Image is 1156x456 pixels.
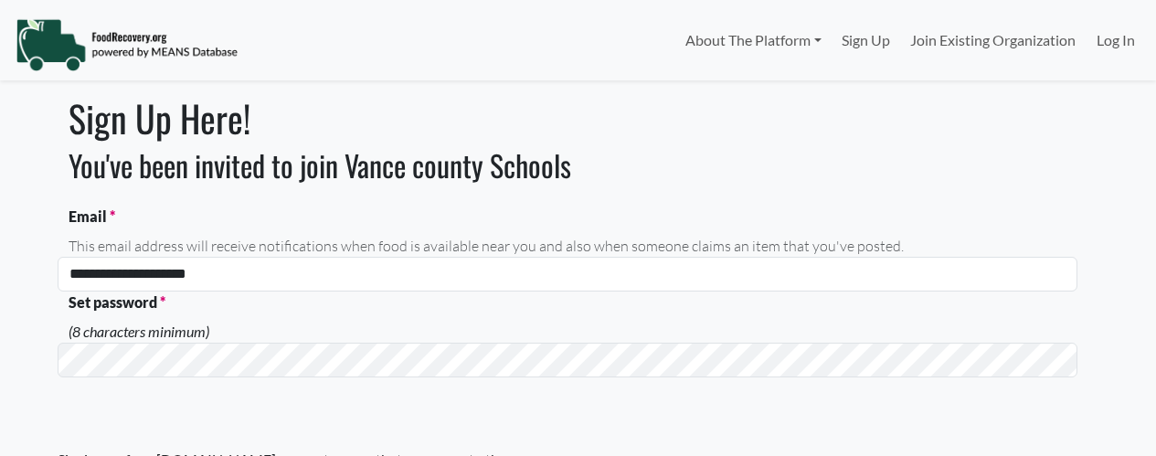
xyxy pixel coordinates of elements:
[58,292,1077,313] label: Set password
[58,206,1077,228] label: Email
[58,148,1077,183] h2: You've been invited to join Vance county Schools
[58,235,1077,257] span: This email address will receive notifications when food is available near you and also when someo...
[69,377,346,449] iframe: reCAPTCHA
[1087,22,1145,58] a: Log In
[16,17,238,72] img: NavigationLogo_FoodRecovery-91c16205cd0af1ed486a0f1a7774a6544ea792ac00100771e7dd3ec7c0e58e41.png
[900,22,1086,58] a: Join Existing Organization
[58,96,1077,140] h1: Sign Up Here!
[674,22,831,58] a: About The Platform
[58,321,1077,343] em: (8 characters minimum)
[832,22,900,58] a: Sign Up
